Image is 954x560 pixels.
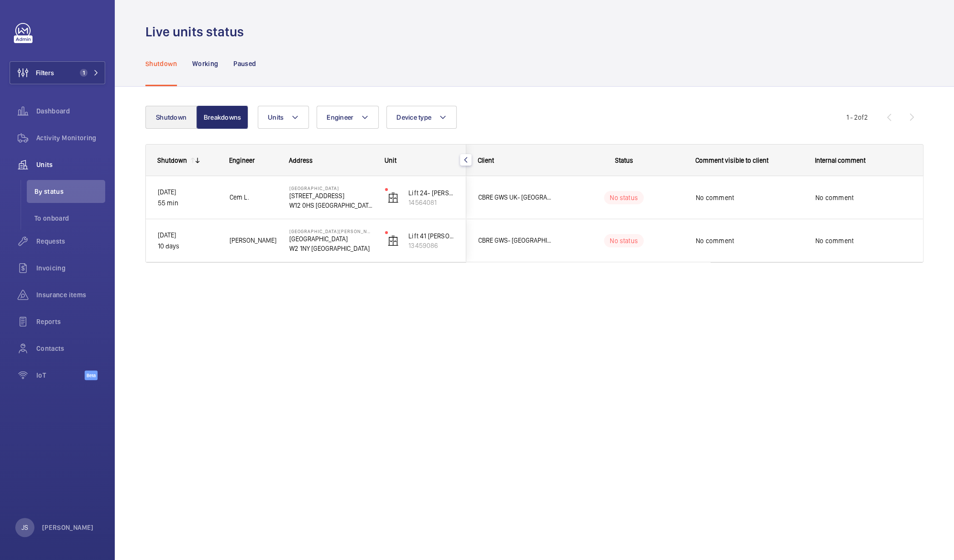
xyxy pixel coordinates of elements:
button: Breakdowns [197,106,248,129]
p: [GEOGRAPHIC_DATA] [289,185,373,191]
span: No comment [815,236,911,246]
p: No status [610,193,638,202]
span: of [858,113,864,121]
span: By status [34,187,105,196]
span: Device type [396,113,431,121]
p: [STREET_ADDRESS] [289,191,373,201]
span: Invoicing [36,263,105,273]
span: Requests [36,236,105,246]
img: elevator.svg [387,192,399,203]
span: Insurance items [36,290,105,300]
p: W2 1NY [GEOGRAPHIC_DATA] [289,244,373,253]
p: JS [22,523,28,532]
p: Working [192,59,218,68]
p: 13459086 [408,241,454,250]
span: [PERSON_NAME] [230,235,277,246]
span: To onboard [34,213,105,223]
p: 14564081 [408,198,454,207]
p: Lift 24- [PERSON_NAME] Wing External Glass Building 201 [408,188,454,198]
span: IoT [36,370,85,380]
p: W12 0HS [GEOGRAPHIC_DATA] [289,201,373,210]
div: Unit [384,157,455,164]
div: Shutdown [157,157,187,164]
img: elevator.svg [387,235,399,246]
p: 55 min [158,198,217,209]
span: Activity Monitoring [36,133,105,143]
p: Paused [233,59,256,68]
p: [GEOGRAPHIC_DATA][PERSON_NAME] [289,228,373,234]
span: No comment [696,193,803,202]
span: 1 [80,69,88,77]
p: [PERSON_NAME] [42,523,94,532]
p: 10 days [158,241,217,252]
button: Filters1 [10,61,105,84]
button: Device type [386,106,457,129]
button: Shutdown [145,106,197,129]
span: Cem L. [230,192,277,203]
span: Engineer [229,157,255,164]
span: Internal comment [815,157,866,164]
span: No comment [815,193,911,202]
span: Beta [85,370,98,380]
span: No comment [696,236,803,246]
span: CBRE GWS UK- [GEOGRAPHIC_DATA] ([GEOGRAPHIC_DATA]) [478,192,552,203]
p: Shutdown [145,59,177,68]
h1: Live units status [145,23,250,41]
p: No status [610,236,638,246]
span: Contacts [36,344,105,353]
span: Filters [36,68,54,78]
button: Units [258,106,309,129]
span: 1 - 2 2 [846,114,868,121]
span: Units [268,113,284,121]
p: [DATE] [158,187,217,198]
span: Units [36,160,105,169]
span: Reports [36,317,105,326]
span: Engineer [327,113,353,121]
p: [DATE] [158,230,217,241]
span: CBRE GWS- [GEOGRAPHIC_DATA] ([GEOGRAPHIC_DATA][PERSON_NAME]) [478,235,552,246]
span: Client [478,157,494,164]
span: Address [289,157,313,164]
p: [GEOGRAPHIC_DATA] [289,234,373,244]
span: Status [615,157,633,164]
span: Dashboard [36,106,105,116]
span: Comment visible to client [695,157,768,164]
p: Lift 41 [PERSON_NAME] [408,231,454,241]
button: Engineer [317,106,379,129]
